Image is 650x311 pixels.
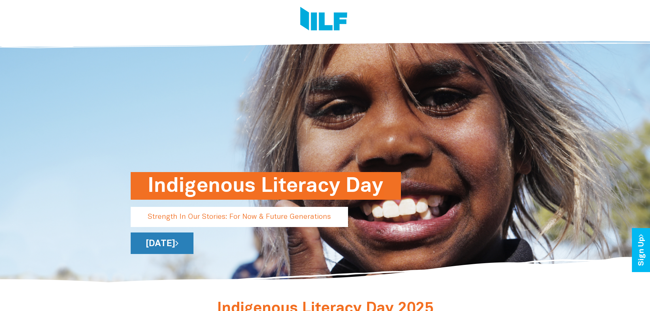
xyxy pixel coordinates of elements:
img: Logo [300,7,347,32]
h1: Indigenous Literacy Day [148,172,384,200]
p: Strength In Our Stories: For Now & Future Generations [131,207,348,227]
a: [DATE] [131,232,193,254]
